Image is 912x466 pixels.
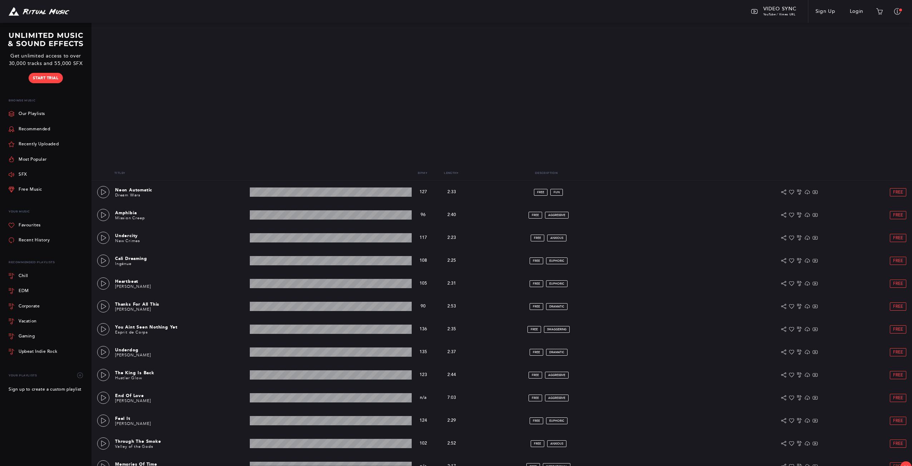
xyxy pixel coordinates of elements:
[9,137,59,152] a: Recently Uploaded
[19,304,40,309] div: Corporate
[415,281,432,286] p: 105
[735,86,809,91] p: 178 TRACKS
[115,232,247,239] p: Undercity
[533,419,540,422] span: FREE
[9,314,86,329] a: Vacation
[821,86,895,91] p: 361 TRACKS
[457,171,458,175] span: ▾
[893,441,903,446] span: Free
[437,189,466,195] p: 2:33
[893,213,903,217] span: Free
[893,327,903,332] span: Free
[893,259,903,263] span: Free
[9,167,27,182] a: SFX
[843,1,871,21] a: Login
[550,236,563,240] span: anxious
[534,442,541,445] span: FREE
[9,299,86,314] a: Corporate
[735,111,809,157] a: Corporate
[286,32,322,37] a: Film Score
[437,280,466,287] p: 2:31
[114,171,125,175] a: Title
[893,419,903,423] span: Free
[415,441,432,446] p: 102
[548,396,565,400] span: aggressive
[9,383,81,396] a: Sign up to create a custom playlist
[115,261,132,266] a: Ingénue
[9,121,50,136] a: Recommended
[437,417,466,424] p: 2:29
[115,415,247,422] p: Feel It
[893,350,903,355] span: Free
[9,7,69,16] img: Ritual Music
[533,351,540,354] span: FREE
[19,350,57,354] div: Upbeat Indie Rock
[123,171,125,175] span: ▾
[821,140,895,145] p: 164 TRACKS
[527,326,541,333] a: FREE
[115,438,247,445] p: Through The Smoke
[763,6,797,12] span: Video Sync
[115,324,247,330] p: You Aint Seen Nothing Yet
[537,191,544,194] span: FREE
[9,206,86,217] p: Your Music
[548,374,565,377] span: aggressive
[9,329,86,344] a: Gaming
[115,307,151,312] a: [PERSON_NAME]
[115,255,247,262] p: Cali Dreaming
[115,376,142,380] a: Hustler Glow
[821,57,895,103] a: Aggressive
[415,304,432,309] p: 90
[550,442,563,445] span: anxious
[115,239,140,243] a: New Crimes
[529,395,542,401] a: FREE
[9,269,86,284] a: Chill
[115,370,247,376] p: The King Is Back
[415,235,432,240] p: 117
[735,140,809,145] p: 220 TRACKS
[115,284,151,289] a: [PERSON_NAME]
[549,259,564,262] span: euphoric
[115,278,247,285] p: Heartbeat
[549,419,564,422] span: euphoric
[532,214,539,217] span: FREE
[182,32,211,37] a: Imagery
[532,374,539,377] span: FREE
[531,440,544,447] a: FREE
[893,281,903,286] span: Free
[9,233,50,248] a: Recent History
[9,182,42,197] a: Free Music
[437,395,466,401] p: 7:03
[9,256,86,268] div: Recommended Playlists
[115,347,247,353] p: Underdog
[763,13,795,16] span: YouTube / Vimeo URL
[29,73,63,83] a: Start Trial
[415,395,432,400] p: n/a
[6,52,86,67] p: Get unlimited access to over 30,000 tracks and 55,000 SFX
[415,372,432,377] p: 123
[437,440,466,447] p: 2:52
[534,189,547,196] a: FREE
[437,349,466,355] p: 2:37
[115,353,151,357] a: [PERSON_NAME]
[437,326,466,332] p: 2:35
[529,372,542,379] a: FREE
[531,235,544,241] a: FREE
[533,305,540,308] span: FREE
[549,305,564,308] span: dramatic
[735,57,809,103] a: Game Time
[547,328,566,331] span: swaggering
[530,417,543,424] a: FREE
[115,421,151,426] a: [PERSON_NAME]
[115,330,148,335] a: Esprit de Corps
[530,349,543,356] a: FREE
[530,257,543,264] a: FREE
[103,32,126,37] a: Genre
[6,31,86,48] h3: UNLIMITED MUSIC & SOUND EFFECTS
[437,303,466,310] p: 2:53
[533,282,540,285] span: FREE
[9,106,45,121] a: Our Playlists
[19,289,29,293] div: EDM
[9,284,86,299] a: EDM
[893,396,903,400] span: Free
